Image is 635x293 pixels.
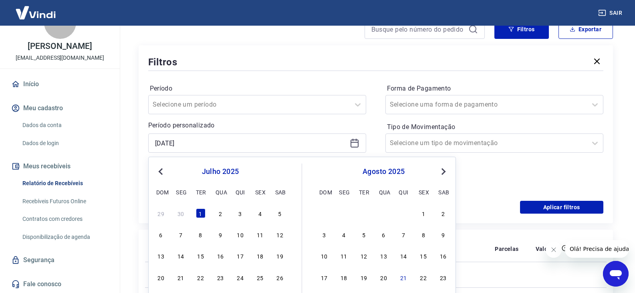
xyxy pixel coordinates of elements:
div: Choose quinta-feira, 17 de julho de 2025 [236,251,245,261]
div: Choose quinta-feira, 10 de julho de 2025 [236,230,245,239]
button: Next Month [439,167,448,176]
div: Choose segunda-feira, 30 de junho de 2025 [176,208,185,218]
a: Recebíveis Futuros Online [19,193,110,210]
div: Choose sábado, 23 de agosto de 2025 [438,273,448,282]
button: Aplicar filtros [520,201,603,214]
div: seg [339,187,349,197]
div: julho 2025 [155,167,286,176]
div: qui [236,187,245,197]
div: Choose sábado, 19 de julho de 2025 [275,251,285,261]
h5: Filtros [148,56,178,69]
div: Choose quinta-feira, 31 de julho de 2025 [399,208,408,218]
div: agosto 2025 [318,167,449,176]
div: Choose sexta-feira, 8 de agosto de 2025 [419,230,428,239]
div: Choose quinta-feira, 14 de agosto de 2025 [399,251,408,261]
div: qui [399,187,408,197]
a: Contratos com credores [19,211,110,227]
label: Período [150,84,365,93]
div: Choose sábado, 12 de julho de 2025 [275,230,285,239]
div: Choose sexta-feira, 18 de julho de 2025 [255,251,265,261]
div: Choose quarta-feira, 9 de julho de 2025 [216,230,225,239]
button: Previous Month [156,167,165,176]
a: Disponibilização de agenda [19,229,110,245]
div: Choose quarta-feira, 16 de julho de 2025 [216,251,225,261]
div: sex [255,187,265,197]
button: Meu cadastro [10,99,110,117]
div: Choose quarta-feira, 30 de julho de 2025 [379,208,389,218]
label: Forma de Pagamento [387,84,602,93]
div: Choose sexta-feira, 22 de agosto de 2025 [419,273,428,282]
div: Choose terça-feira, 8 de julho de 2025 [196,230,206,239]
div: Choose sábado, 16 de agosto de 2025 [438,251,448,261]
a: Relatório de Recebíveis [19,175,110,192]
input: Busque pelo número do pedido [371,23,465,35]
div: Choose terça-feira, 1 de julho de 2025 [196,208,206,218]
div: Choose domingo, 17 de agosto de 2025 [319,273,329,282]
div: ter [196,187,206,197]
div: Choose sexta-feira, 11 de julho de 2025 [255,230,265,239]
span: Olá! Precisa de ajuda? [5,6,67,12]
div: ter [359,187,369,197]
div: Choose domingo, 29 de junho de 2025 [156,208,166,218]
div: Choose sexta-feira, 15 de agosto de 2025 [419,251,428,261]
div: Choose terça-feira, 5 de agosto de 2025 [359,230,369,239]
div: Choose terça-feira, 29 de julho de 2025 [359,208,369,218]
div: Choose segunda-feira, 7 de julho de 2025 [176,230,185,239]
div: Choose domingo, 13 de julho de 2025 [156,251,166,261]
div: sab [438,187,448,197]
div: Choose domingo, 6 de julho de 2025 [156,230,166,239]
div: Choose sábado, 2 de agosto de 2025 [438,208,448,218]
div: Choose quinta-feira, 24 de julho de 2025 [236,273,245,282]
p: Parcelas [495,245,518,253]
p: Período personalizado [148,121,366,130]
div: Choose quarta-feira, 13 de agosto de 2025 [379,251,389,261]
div: Choose segunda-feira, 4 de agosto de 2025 [339,230,349,239]
div: Choose segunda-feira, 18 de agosto de 2025 [339,273,349,282]
div: sex [419,187,428,197]
div: Choose quarta-feira, 2 de julho de 2025 [216,208,225,218]
div: Choose quarta-feira, 23 de julho de 2025 [216,273,225,282]
div: Choose terça-feira, 12 de agosto de 2025 [359,251,369,261]
div: Choose terça-feira, 19 de agosto de 2025 [359,273,369,282]
a: Dados de login [19,135,110,152]
div: Choose terça-feira, 15 de julho de 2025 [196,251,206,261]
iframe: Fechar mensagem [546,242,562,258]
div: Choose domingo, 10 de agosto de 2025 [319,251,329,261]
button: Sair [597,6,625,20]
div: Choose sexta-feira, 25 de julho de 2025 [255,273,265,282]
input: Data inicial [155,137,347,149]
div: sab [275,187,285,197]
div: Choose sábado, 5 de julho de 2025 [275,208,285,218]
div: Choose domingo, 20 de julho de 2025 [156,273,166,282]
a: Dados da conta [19,117,110,133]
div: Choose quarta-feira, 6 de agosto de 2025 [379,230,389,239]
label: Tipo de Movimentação [387,122,602,132]
div: Choose segunda-feira, 14 de julho de 2025 [176,251,185,261]
div: Choose domingo, 3 de agosto de 2025 [319,230,329,239]
div: Choose quinta-feira, 3 de julho de 2025 [236,208,245,218]
div: Choose sábado, 9 de agosto de 2025 [438,230,448,239]
div: Choose sexta-feira, 4 de julho de 2025 [255,208,265,218]
div: Choose sexta-feira, 1 de agosto de 2025 [419,208,428,218]
iframe: Botão para abrir a janela de mensagens [603,261,629,287]
div: dom [156,187,166,197]
iframe: Mensagem da empresa [565,240,629,258]
div: qua [216,187,225,197]
p: [EMAIL_ADDRESS][DOMAIN_NAME] [16,54,104,62]
a: Início [10,75,110,93]
div: Choose segunda-feira, 11 de agosto de 2025 [339,251,349,261]
div: Choose domingo, 27 de julho de 2025 [319,208,329,218]
div: Choose segunda-feira, 21 de julho de 2025 [176,273,185,282]
p: Valor Líq. [536,245,562,253]
a: Segurança [10,251,110,269]
a: Fale conosco [10,275,110,293]
div: Choose quinta-feira, 21 de agosto de 2025 [399,273,408,282]
button: Exportar [558,20,613,39]
button: Filtros [494,20,549,39]
img: Vindi [10,0,62,25]
div: Choose sábado, 26 de julho de 2025 [275,273,285,282]
div: Choose quinta-feira, 7 de agosto de 2025 [399,230,408,239]
div: Choose segunda-feira, 28 de julho de 2025 [339,208,349,218]
div: seg [176,187,185,197]
div: qua [379,187,389,197]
